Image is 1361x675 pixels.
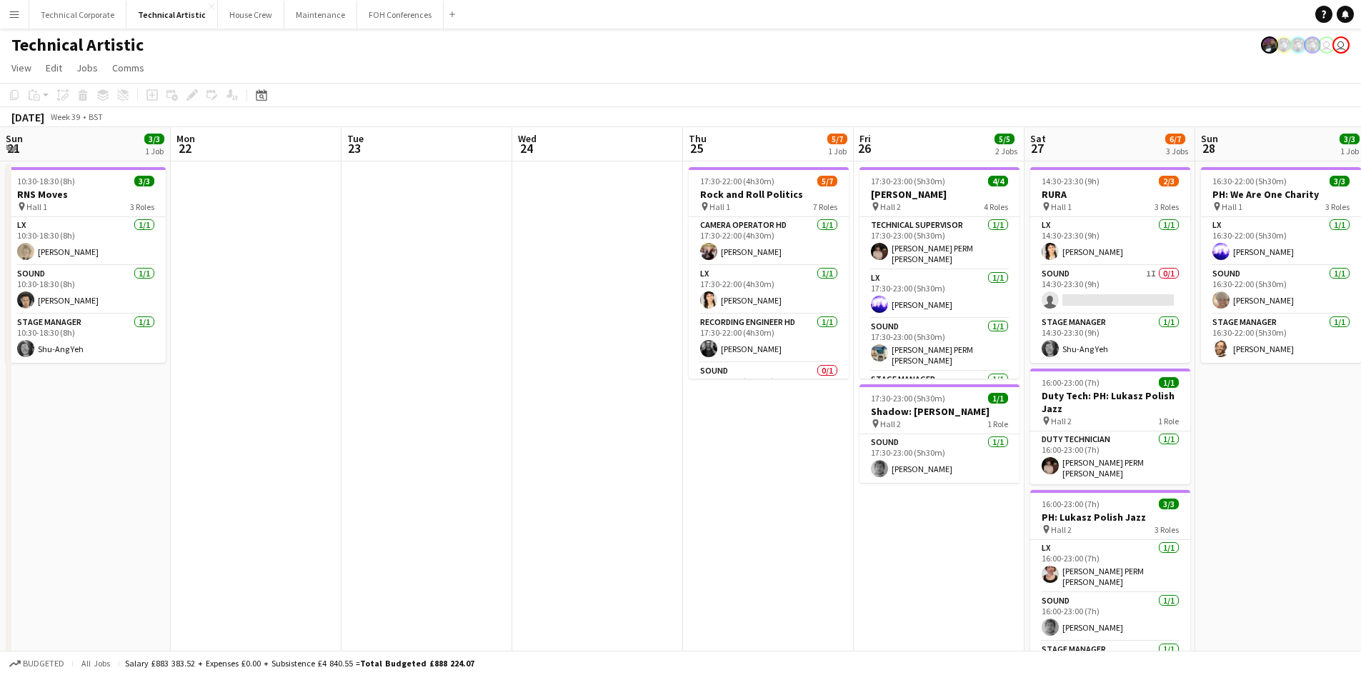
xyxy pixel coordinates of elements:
[1155,524,1179,535] span: 3 Roles
[1051,201,1072,212] span: Hall 1
[6,314,166,363] app-card-role: Stage Manager1/110:30-18:30 (8h)Shu-Ang Yeh
[1030,369,1190,484] app-job-card: 16:00-23:00 (7h)1/1Duty Tech: PH: Lukasz Polish Jazz Hall 21 RoleDuty Technician1/116:00-23:00 (7...
[1051,416,1072,426] span: Hall 2
[1304,36,1321,54] app-user-avatar: Krisztian PERM Vass
[988,176,1008,186] span: 4/4
[1042,377,1100,388] span: 16:00-23:00 (7h)
[689,314,849,363] app-card-role: Recording Engineer HD1/117:30-22:00 (4h30m)[PERSON_NAME]
[130,201,154,212] span: 3 Roles
[1325,201,1350,212] span: 3 Roles
[11,61,31,74] span: View
[709,201,730,212] span: Hall 1
[11,34,144,56] h1: Technical Artistic
[1340,146,1359,156] div: 1 Job
[817,176,837,186] span: 5/7
[40,59,68,77] a: Edit
[1340,134,1360,144] span: 3/3
[1212,176,1287,186] span: 16:30-22:00 (5h30m)
[1159,176,1179,186] span: 2/3
[828,146,847,156] div: 1 Job
[284,1,357,29] button: Maintenance
[1042,499,1100,509] span: 16:00-23:00 (7h)
[1201,132,1218,145] span: Sun
[859,188,1019,201] h3: [PERSON_NAME]
[1030,266,1190,314] app-card-role: Sound1I0/114:30-23:30 (9h)
[1030,217,1190,266] app-card-role: LX1/114:30-23:30 (9h)[PERSON_NAME]
[859,405,1019,418] h3: Shadow: [PERSON_NAME]
[988,393,1008,404] span: 1/1
[859,167,1019,379] app-job-card: 17:30-23:00 (5h30m)4/4[PERSON_NAME] Hall 24 RolesTechnical Supervisor1/117:30-23:00 (5h30m)[PERSO...
[984,201,1008,212] span: 4 Roles
[689,188,849,201] h3: Rock and Roll Politics
[144,134,164,144] span: 3/3
[859,319,1019,371] app-card-role: Sound1/117:30-23:00 (5h30m)[PERSON_NAME] PERM [PERSON_NAME]
[1042,176,1100,186] span: 14:30-23:30 (9h)
[1165,134,1185,144] span: 6/7
[689,132,707,145] span: Thu
[880,201,901,212] span: Hall 2
[4,140,23,156] span: 21
[79,658,113,669] span: All jobs
[1030,132,1046,145] span: Sat
[47,111,83,122] span: Week 39
[1201,167,1361,363] app-job-card: 16:30-22:00 (5h30m)3/3PH: We Are One Charity Hall 13 RolesLX1/116:30-22:00 (5h30m)[PERSON_NAME]So...
[859,434,1019,483] app-card-role: Sound1/117:30-23:00 (5h30m)[PERSON_NAME]
[6,59,37,77] a: View
[71,59,104,77] a: Jobs
[23,659,64,669] span: Budgeted
[26,201,47,212] span: Hall 1
[46,61,62,74] span: Edit
[1330,176,1350,186] span: 3/3
[1318,36,1335,54] app-user-avatar: Liveforce Admin
[17,176,75,186] span: 10:30-18:30 (8h)
[689,167,849,379] app-job-card: 17:30-22:00 (4h30m)5/7Rock and Roll Politics Hall 17 RolesCamera Operator HD1/117:30-22:00 (4h30m...
[516,140,537,156] span: 24
[871,176,945,186] span: 17:30-23:00 (5h30m)
[1030,389,1190,415] h3: Duty Tech: PH: Lukasz Polish Jazz
[1275,36,1292,54] app-user-avatar: Krisztian PERM Vass
[1166,146,1188,156] div: 3 Jobs
[687,140,707,156] span: 25
[1028,140,1046,156] span: 27
[689,217,849,266] app-card-role: Camera Operator HD1/117:30-22:00 (4h30m)[PERSON_NAME]
[1290,36,1307,54] app-user-avatar: Krisztian PERM Vass
[859,371,1019,420] app-card-role: Stage Manager1/1
[29,1,126,29] button: Technical Corporate
[176,132,195,145] span: Mon
[345,140,364,156] span: 23
[813,201,837,212] span: 7 Roles
[871,393,945,404] span: 17:30-23:00 (5h30m)
[1199,140,1218,156] span: 28
[112,61,144,74] span: Comms
[125,658,474,669] div: Salary £883 383.52 + Expenses £0.00 + Subsistence £4 840.55 =
[218,1,284,29] button: House Crew
[689,266,849,314] app-card-role: LX1/117:30-22:00 (4h30m)[PERSON_NAME]
[1051,524,1072,535] span: Hall 2
[1158,416,1179,426] span: 1 Role
[106,59,150,77] a: Comms
[827,134,847,144] span: 5/7
[518,132,537,145] span: Wed
[347,132,364,145] span: Tue
[857,140,871,156] span: 26
[859,132,871,145] span: Fri
[689,363,849,411] app-card-role: Sound0/117:30-22:00 (4h30m)
[6,266,166,314] app-card-role: Sound1/110:30-18:30 (8h)[PERSON_NAME]
[145,146,164,156] div: 1 Job
[360,658,474,669] span: Total Budgeted £888 224.07
[6,132,23,145] span: Sun
[6,167,166,363] app-job-card: 10:30-18:30 (8h)3/3RNS Moves Hall 13 RolesLX1/110:30-18:30 (8h)[PERSON_NAME]Sound1/110:30-18:30 (...
[357,1,444,29] button: FOH Conferences
[76,61,98,74] span: Jobs
[995,146,1017,156] div: 2 Jobs
[1332,36,1350,54] app-user-avatar: Liveforce Admin
[1030,593,1190,641] app-card-role: Sound1/116:00-23:00 (7h)[PERSON_NAME]
[1030,188,1190,201] h3: RURA
[1159,499,1179,509] span: 3/3
[1201,188,1361,201] h3: PH: We Are One Charity
[1030,540,1190,593] app-card-role: LX1/116:00-23:00 (7h)[PERSON_NAME] PERM [PERSON_NAME]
